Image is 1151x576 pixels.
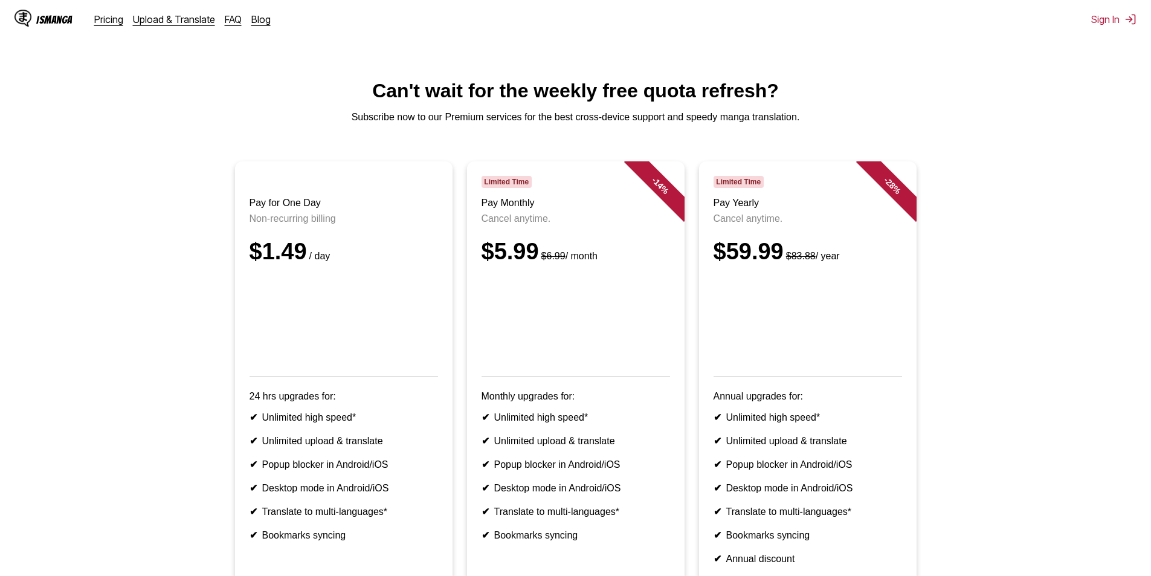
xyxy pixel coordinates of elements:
[624,149,696,222] div: - 14 %
[714,506,721,517] b: ✔
[482,436,489,446] b: ✔
[714,483,721,493] b: ✔
[482,279,670,359] iframe: PayPal
[482,483,489,493] b: ✔
[482,482,670,494] li: Desktop mode in Android/iOS
[714,554,721,564] b: ✔
[714,176,764,188] span: Limited Time
[482,391,670,402] p: Monthly upgrades for:
[250,436,257,446] b: ✔
[714,435,902,447] li: Unlimited upload & translate
[482,198,670,209] h3: Pay Monthly
[482,412,670,423] li: Unlimited high speed*
[250,391,438,402] p: 24 hrs upgrades for:
[714,239,902,265] div: $59.99
[250,483,257,493] b: ✔
[250,459,257,470] b: ✔
[250,435,438,447] li: Unlimited upload & translate
[541,251,566,261] s: $6.99
[482,412,489,422] b: ✔
[133,13,215,25] a: Upload & Translate
[251,13,271,25] a: Blog
[1124,13,1136,25] img: Sign out
[250,482,438,494] li: Desktop mode in Android/iOS
[482,176,532,188] span: Limited Time
[15,10,31,27] img: IsManga Logo
[714,529,902,541] li: Bookmarks syncing
[250,412,257,422] b: ✔
[482,506,670,517] li: Translate to multi-languages*
[15,10,94,29] a: IsManga LogoIsManga
[714,412,902,423] li: Unlimited high speed*
[784,251,840,261] small: / year
[225,13,242,25] a: FAQ
[482,529,670,541] li: Bookmarks syncing
[714,530,721,540] b: ✔
[714,412,721,422] b: ✔
[250,506,438,517] li: Translate to multi-languages*
[714,213,902,224] p: Cancel anytime.
[1091,13,1136,25] button: Sign In
[714,482,902,494] li: Desktop mode in Android/iOS
[10,112,1141,123] p: Subscribe now to our Premium services for the best cross-device support and speedy manga translat...
[94,13,123,25] a: Pricing
[714,506,902,517] li: Translate to multi-languages*
[714,436,721,446] b: ✔
[539,251,598,261] small: / month
[714,459,721,470] b: ✔
[482,459,489,470] b: ✔
[250,213,438,224] p: Non-recurring billing
[307,251,330,261] small: / day
[482,530,489,540] b: ✔
[856,149,928,222] div: - 28 %
[250,412,438,423] li: Unlimited high speed*
[482,506,489,517] b: ✔
[482,435,670,447] li: Unlimited upload & translate
[250,279,438,359] iframe: PayPal
[36,14,73,25] div: IsManga
[714,553,902,565] li: Annual discount
[714,279,902,359] iframe: PayPal
[10,80,1141,102] h1: Can't wait for the weekly free quota refresh?
[250,529,438,541] li: Bookmarks syncing
[250,239,438,265] div: $1.49
[250,459,438,470] li: Popup blocker in Android/iOS
[714,198,902,209] h3: Pay Yearly
[786,251,816,261] s: $83.88
[714,459,902,470] li: Popup blocker in Android/iOS
[482,239,670,265] div: $5.99
[250,506,257,517] b: ✔
[482,213,670,224] p: Cancel anytime.
[714,391,902,402] p: Annual upgrades for:
[250,198,438,209] h3: Pay for One Day
[482,459,670,470] li: Popup blocker in Android/iOS
[250,530,257,540] b: ✔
